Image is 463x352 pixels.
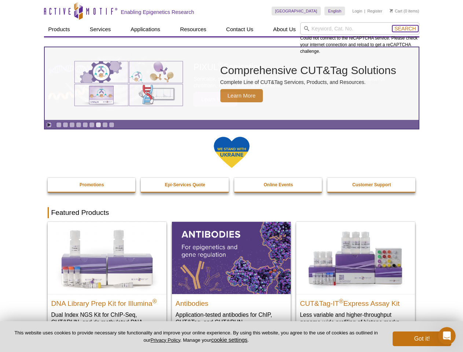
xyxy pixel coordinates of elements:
a: Cart [390,8,403,14]
a: [GEOGRAPHIC_DATA] [272,7,321,15]
a: Go to slide 3 [69,122,75,128]
a: Applications [126,22,165,36]
a: English [324,7,345,15]
a: Services [85,22,115,36]
strong: Promotions [80,182,104,187]
a: Resources [176,22,211,36]
a: Contact Us [222,22,258,36]
p: Less variable and higher-throughput genome-wide profiling of histone marks​. [300,311,411,326]
strong: Online Events [264,182,293,187]
h2: Enabling Epigenetics Research [121,9,194,15]
a: Login [352,8,362,14]
a: Go to slide 1 [56,122,62,128]
img: All Antibodies [172,222,291,294]
img: We Stand With Ukraine [213,136,250,169]
p: Complete Line of CUT&Tag Services, Products, and Resources. [220,79,396,85]
a: Go to slide 5 [82,122,88,128]
p: This website uses cookies to provide necessary site functionality and improve your online experie... [12,330,381,344]
a: Register [367,8,382,14]
li: | [364,7,365,15]
iframe: Intercom live chat [438,327,456,345]
a: Go to slide 8 [102,122,108,128]
sup: ® [153,298,157,304]
img: Your Cart [390,9,393,12]
sup: ® [339,298,343,304]
article: Comprehensive CUT&Tag Solutions [45,47,419,120]
span: Search [394,26,416,32]
a: About Us [269,22,300,36]
a: Go to slide 2 [63,122,68,128]
strong: Epi-Services Quote [165,182,205,187]
input: Keyword, Cat. No. [300,22,419,35]
a: Go to slide 7 [96,122,101,128]
strong: Customer Support [352,182,391,187]
a: Customer Support [327,178,416,192]
button: Search [392,25,418,32]
a: Promotions [48,178,136,192]
div: Could not connect to the reCAPTCHA service. Please check your internet connection and reload to g... [300,22,419,55]
h2: Antibodies [176,296,287,307]
h2: Comprehensive CUT&Tag Solutions [220,65,396,76]
h2: CUT&Tag-IT Express Assay Kit [300,296,411,307]
a: Privacy Policy [150,337,180,343]
button: Got it! [393,331,451,346]
span: Learn More [220,89,263,102]
a: Toggle autoplay [46,122,52,128]
a: All Antibodies Antibodies Application-tested antibodies for ChIP, CUT&Tag, and CUT&RUN. [172,222,291,333]
a: DNA Library Prep Kit for Illumina DNA Library Prep Kit for Illumina® Dual Index NGS Kit for ChIP-... [48,222,166,340]
h2: DNA Library Prep Kit for Illumina [51,296,163,307]
li: (0 items) [390,7,419,15]
a: Various genetic charts and diagrams. Comprehensive CUT&Tag Solutions Complete Line of CUT&Tag Ser... [45,47,419,120]
img: CUT&Tag-IT® Express Assay Kit [296,222,415,294]
p: Application-tested antibodies for ChIP, CUT&Tag, and CUT&RUN. [176,311,287,326]
a: Go to slide 9 [109,122,114,128]
a: Go to slide 6 [89,122,95,128]
p: Dual Index NGS Kit for ChIP-Seq, CUT&RUN, and ds methylated DNA assays. [51,311,163,333]
a: Products [44,22,74,36]
a: Online Events [234,178,323,192]
a: Epi-Services Quote [141,178,229,192]
a: CUT&Tag-IT® Express Assay Kit CUT&Tag-IT®Express Assay Kit Less variable and higher-throughput ge... [296,222,415,333]
img: DNA Library Prep Kit for Illumina [48,222,166,294]
a: Go to slide 4 [76,122,81,128]
button: cookie settings [211,337,247,343]
h2: Featured Products [48,207,416,218]
img: Various genetic charts and diagrams. [74,60,184,107]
